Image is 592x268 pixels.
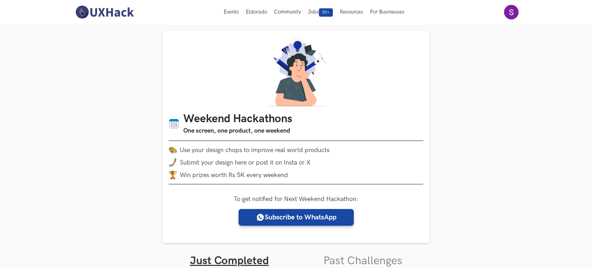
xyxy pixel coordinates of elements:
img: trophy.png [169,171,177,179]
img: A designer thinking [263,37,329,106]
ul: Tabs Interface [162,243,430,268]
span: Submit your design here or post it on Insta or X [180,159,311,166]
img: mobile-in-hand.png [169,158,177,167]
h1: Weekend Hackathons [183,112,292,126]
img: UXHack-logo.png [73,5,135,19]
img: Your profile pic [504,5,519,19]
li: Use your design chops to improve real world products [169,146,423,154]
a: Just Completed [190,254,269,268]
h3: One screen, one product, one weekend [183,126,292,136]
label: To get notified for Next Weekend Hackathon: [234,195,358,203]
a: Past Challenges [323,254,402,268]
img: Calendar icon [169,118,179,129]
a: Subscribe to WhatsApp [239,209,354,226]
li: Win prizes worth Rs 5K every weekend [169,171,423,179]
img: palette.png [169,146,177,154]
span: 50+ [319,8,333,17]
